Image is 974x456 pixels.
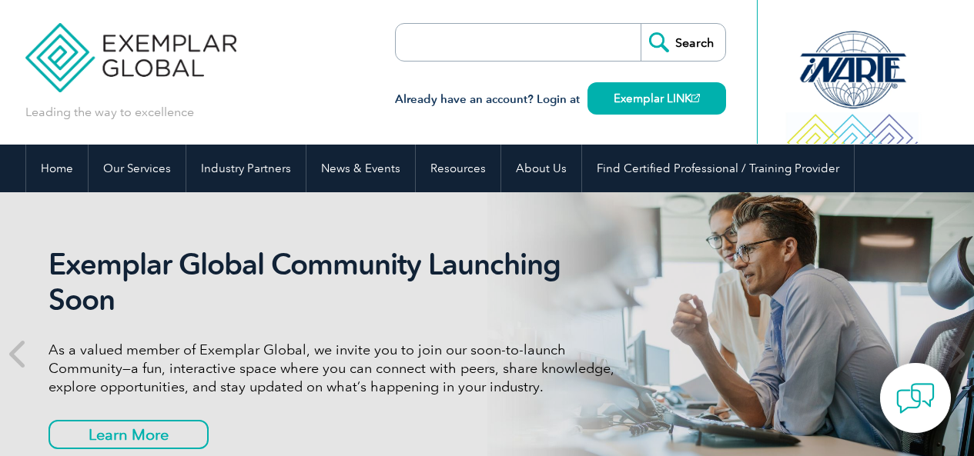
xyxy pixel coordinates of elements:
[49,420,209,449] a: Learn More
[49,341,626,396] p: As a valued member of Exemplar Global, we invite you to join our soon-to-launch Community—a fun, ...
[582,145,854,192] a: Find Certified Professional / Training Provider
[395,90,726,109] h3: Already have an account? Login at
[89,145,186,192] a: Our Services
[416,145,500,192] a: Resources
[641,24,725,61] input: Search
[25,104,194,121] p: Leading the way to excellence
[501,145,581,192] a: About Us
[26,145,88,192] a: Home
[691,94,700,102] img: open_square.png
[896,379,935,418] img: contact-chat.png
[587,82,726,115] a: Exemplar LINK
[306,145,415,192] a: News & Events
[186,145,306,192] a: Industry Partners
[49,247,626,318] h2: Exemplar Global Community Launching Soon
